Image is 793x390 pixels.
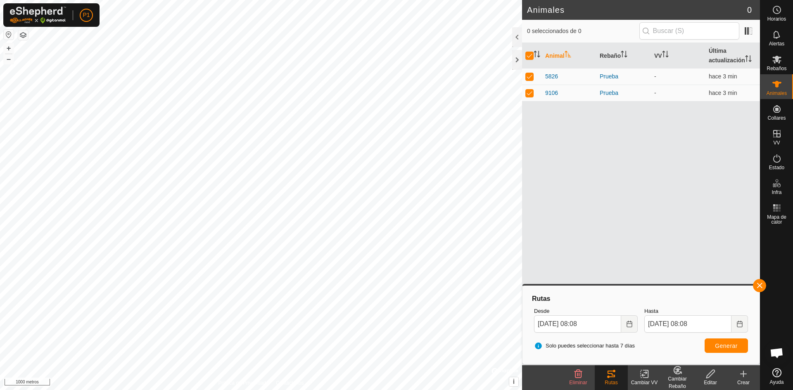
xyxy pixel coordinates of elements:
font: Generar [715,343,738,349]
p-sorticon: Activar para ordenar [662,52,669,59]
span: 10 de septiembre de 2025, 8:03 [709,73,737,80]
button: Capas del Mapa [18,30,28,40]
font: 0 [747,5,752,14]
button: Generar [705,338,748,353]
font: Rebaños [767,66,786,71]
font: Rebaño [600,52,621,59]
font: Cambiar Rebaño [668,376,686,389]
a: Ayuda [760,365,793,388]
button: – [4,54,14,64]
font: Última actualización [709,47,745,64]
font: Rutas [605,380,617,385]
font: Alertas [769,41,784,47]
font: Animal [545,52,565,59]
p-sorticon: Activar para ordenar [621,52,627,59]
font: Prueba [600,73,618,80]
button: Elija fecha [621,315,638,333]
font: - [654,90,656,96]
font: Ayuda [770,379,784,385]
font: + [7,44,11,52]
button: Restablecer mapa [4,30,14,40]
font: Contáctanos [276,380,304,386]
font: 0 seleccionados de 0 [527,28,582,34]
font: Editar [704,380,717,385]
font: 9106 [545,90,558,96]
p-sorticon: Activar para ordenar [565,52,571,59]
font: P1 [83,12,90,18]
font: Prueba [600,90,618,96]
font: Animales [767,90,787,96]
font: VV [773,140,780,146]
font: Eliminar [569,380,587,385]
a: Política de Privacidad [218,379,266,387]
input: Buscar (S) [639,22,739,40]
font: hace 3 min [709,90,737,96]
div: Chat abierto [765,340,789,365]
a: Contáctanos [276,379,304,387]
font: hace 3 min [709,73,737,80]
font: - [654,73,656,80]
img: Logotipo de Gallagher [10,7,66,24]
span: 10 de septiembre de 2025, 8:03 [709,90,737,96]
font: Estado [769,165,784,170]
font: Cambiar VV [631,380,658,385]
font: Desde [534,308,550,314]
font: Infra [772,189,781,195]
font: Hasta [644,308,658,314]
p-sorticon: Activar para ordenar [534,52,540,59]
font: Animales [527,5,565,14]
font: Collares [767,115,786,121]
font: Política de Privacidad [218,380,266,386]
font: i [513,378,515,385]
font: 5826 [545,73,558,80]
font: Rutas [532,295,550,302]
button: i [509,377,518,386]
font: Crear [737,380,750,385]
font: Horarios [767,16,786,22]
button: Elija fecha [731,315,748,333]
font: VV [654,52,662,59]
font: Solo puedes seleccionar hasta 7 días [546,343,635,349]
p-sorticon: Activar para ordenar [745,57,752,63]
button: + [4,43,14,53]
font: – [7,54,11,63]
font: Mapa de calor [767,214,786,225]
